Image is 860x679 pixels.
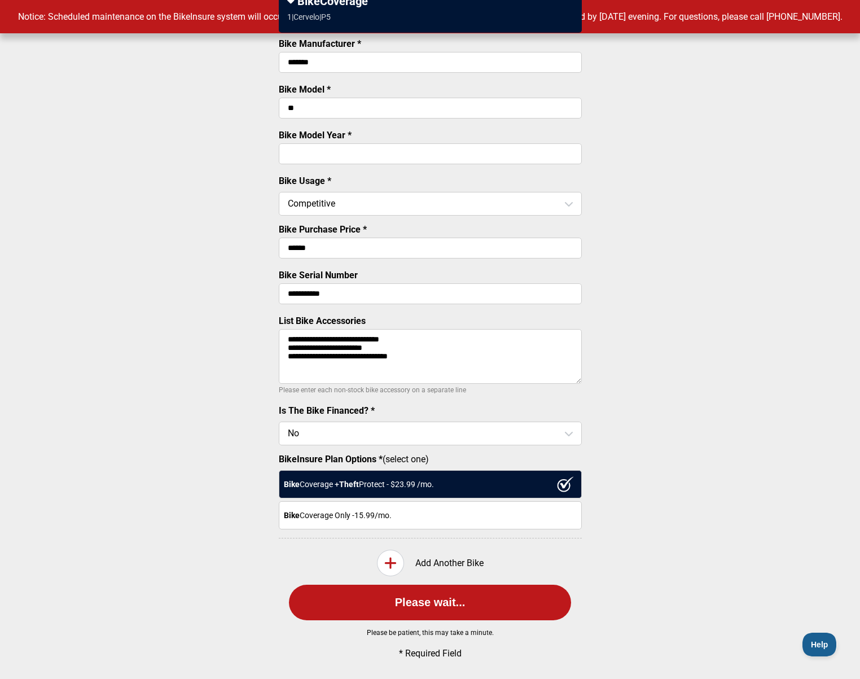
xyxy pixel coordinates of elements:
div: Add Another Bike [279,550,582,576]
iframe: Toggle Customer Support [802,633,837,656]
label: (select one) [279,454,582,465]
p: Please enter each non-stock bike accessory on a separate line [279,383,582,397]
label: List Bike Accessories [279,316,366,326]
div: Coverage + Protect - $ 23.99 /mo. [279,470,582,498]
strong: Bike [284,511,300,520]
img: ux1sgP1Haf775SAghJI38DyDlYP+32lKFAAAAAElFTkSuQmCC [557,476,574,492]
label: Bike Purchase Price * [279,224,367,235]
label: Bike Serial Number [279,270,358,281]
label: Bike Manufacturer * [279,38,361,49]
strong: Bike [284,480,300,489]
strong: BikeInsure Plan Options * [279,454,383,465]
div: Coverage Only - 15.99 /mo. [279,501,582,529]
div: 1 | Cervelo | P5 [287,12,331,21]
strong: Theft [339,480,359,489]
label: Bike Model * [279,84,331,95]
p: Please be patient, this may take a minute. [261,629,599,637]
label: Bike Model Year * [279,130,352,141]
label: Is The Bike Financed? * [279,405,375,416]
label: Bike Usage * [279,176,331,186]
button: Please wait... [289,585,571,620]
p: * Required Field [297,648,563,659]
